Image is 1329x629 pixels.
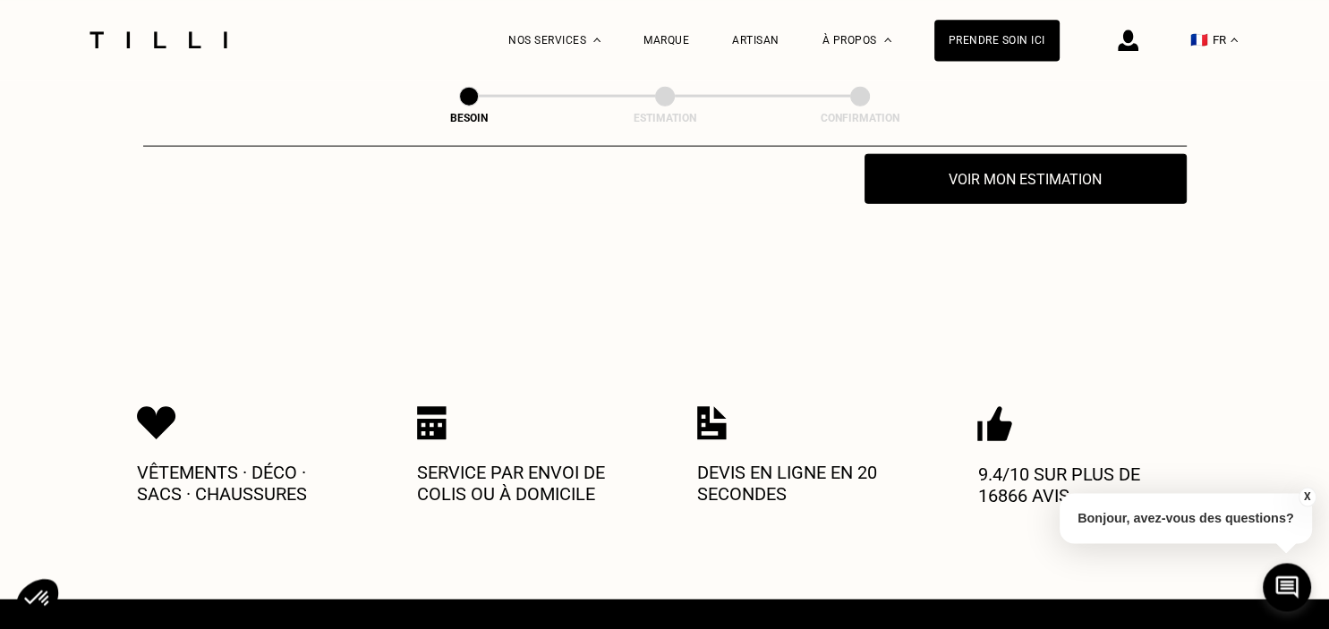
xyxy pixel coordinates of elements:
[379,111,558,123] div: Besoin
[643,34,689,47] a: Marque
[884,38,891,42] img: Menu déroulant à propos
[1298,487,1316,506] button: X
[732,34,780,47] a: Artisan
[137,405,176,439] img: Icon
[417,461,632,504] p: Service par envoi de colis ou à domicile
[771,111,950,123] div: Confirmation
[417,405,447,439] img: Icon
[137,461,352,504] p: Vêtements · Déco · Sacs · Chaussures
[934,20,1060,61] a: Prendre soin ici
[697,405,727,439] img: Icon
[1060,493,1312,543] p: Bonjour, avez-vous des questions?
[977,463,1192,506] p: 9.4/10 sur plus de 16866 avis
[1118,30,1138,51] img: icône connexion
[697,461,912,504] p: Devis en ligne en 20 secondes
[575,111,754,123] div: Estimation
[1231,38,1238,42] img: menu déroulant
[865,153,1187,203] button: Voir mon estimation
[1190,31,1208,48] span: 🇫🇷
[83,31,234,48] img: Logo du service de couturière Tilli
[593,38,601,42] img: Menu déroulant
[977,405,1012,441] img: Icon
